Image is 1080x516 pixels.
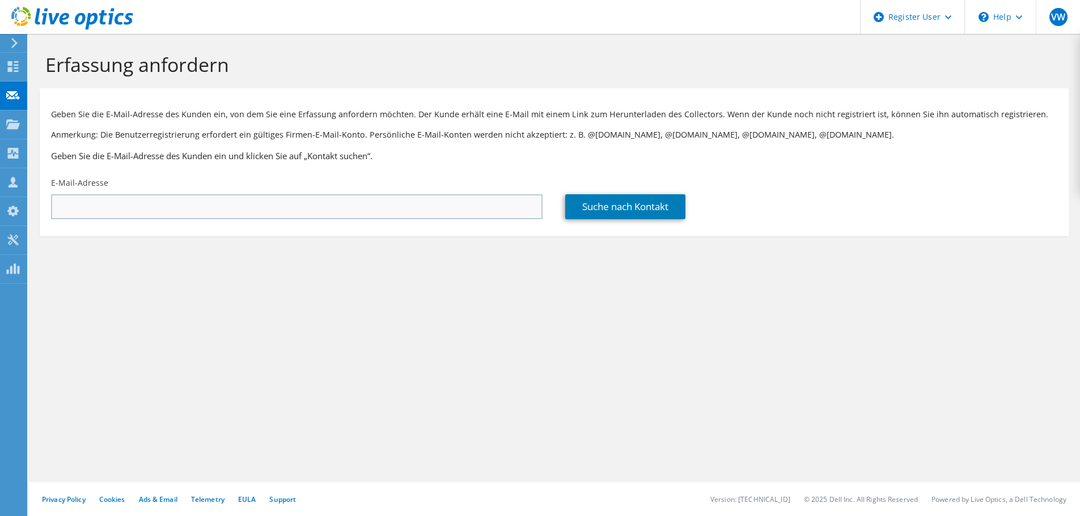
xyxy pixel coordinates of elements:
span: VW [1049,8,1068,26]
li: Powered by Live Optics, a Dell Technology [931,494,1066,504]
a: Privacy Policy [42,494,86,504]
h1: Erfassung anfordern [45,53,1057,76]
a: Cookies [99,494,125,504]
a: Suche nach Kontakt [565,194,685,219]
h3: Geben Sie die E-Mail-Adresse des Kunden ein und klicken Sie auf „Kontakt suchen“. [51,150,1057,162]
a: Telemetry [191,494,225,504]
p: Geben Sie die E-Mail-Adresse des Kunden ein, von dem Sie eine Erfassung anfordern möchten. Der Ku... [51,108,1057,121]
label: E-Mail-Adresse [51,177,108,189]
p: Anmerkung: Die Benutzerregistrierung erfordert ein gültiges Firmen-E-Mail-Konto. Persönliche E-Ma... [51,129,1057,141]
a: Support [269,494,296,504]
li: Version: [TECHNICAL_ID] [710,494,790,504]
li: © 2025 Dell Inc. All Rights Reserved [804,494,918,504]
a: EULA [238,494,256,504]
svg: \n [979,12,989,22]
a: Ads & Email [139,494,177,504]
